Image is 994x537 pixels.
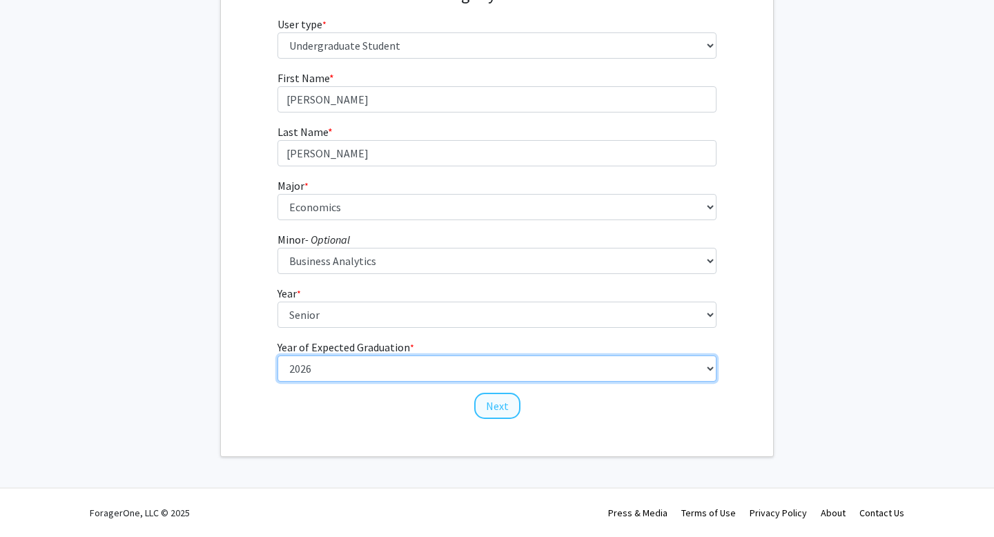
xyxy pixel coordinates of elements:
[277,231,350,248] label: Minor
[277,285,301,302] label: Year
[821,507,846,519] a: About
[750,507,807,519] a: Privacy Policy
[277,125,328,139] span: Last Name
[305,233,350,246] i: - Optional
[90,489,190,537] div: ForagerOne, LLC © 2025
[10,475,59,527] iframe: Chat
[681,507,736,519] a: Terms of Use
[277,71,329,85] span: First Name
[474,393,520,419] button: Next
[859,507,904,519] a: Contact Us
[608,507,667,519] a: Press & Media
[277,339,414,355] label: Year of Expected Graduation
[277,177,309,194] label: Major
[277,16,327,32] label: User type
